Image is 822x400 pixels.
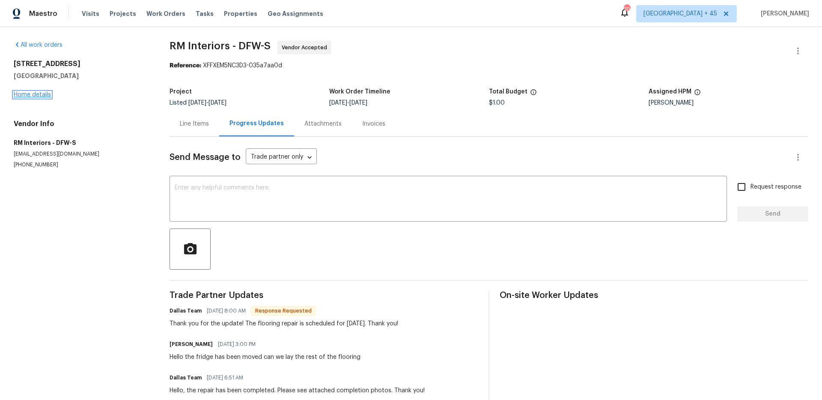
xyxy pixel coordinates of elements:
span: [DATE] 6:51 AM [207,373,243,382]
span: RM Interiors - DFW-S [170,41,271,51]
span: Listed [170,100,226,106]
h6: Dallas Team [170,307,202,315]
span: [DATE] [208,100,226,106]
div: Hello, the repair has been completed. Please see attached completion photos. Thank you! [170,386,425,395]
span: [PERSON_NAME] [757,9,809,18]
span: The total cost of line items that have been proposed by Opendoor. This sum includes line items th... [530,89,537,100]
div: Attachments [304,120,342,128]
span: Visits [82,9,99,18]
p: [PHONE_NUMBER] [14,161,149,168]
h6: Dallas Team [170,373,202,382]
span: Send Message to [170,153,241,162]
h5: RM Interiors - DFW-S [14,138,149,147]
div: [PERSON_NAME] [649,100,808,106]
h2: [STREET_ADDRESS] [14,60,149,68]
div: 708 [624,5,630,14]
span: Vendor Accepted [282,43,331,52]
span: Maestro [29,9,57,18]
a: All work orders [14,42,63,48]
span: Projects [110,9,136,18]
span: Response Requested [252,307,315,315]
b: Reference: [170,63,201,69]
div: Invoices [362,120,385,128]
span: [DATE] 8:00 AM [207,307,246,315]
div: Progress Updates [229,119,284,128]
h5: Assigned HPM [649,89,691,95]
span: [DATE] [188,100,206,106]
span: [DATE] [349,100,367,106]
span: [GEOGRAPHIC_DATA] + 45 [643,9,717,18]
span: On-site Worker Updates [500,291,808,300]
h5: Work Order Timeline [329,89,390,95]
span: Properties [224,9,257,18]
div: Trade partner only [246,150,317,165]
h5: Total Budget [489,89,527,95]
div: XFFXEM5NC3D3-035a7aa0d [170,61,808,70]
span: Work Orders [146,9,185,18]
span: - [188,100,226,106]
a: Home details [14,92,51,98]
h4: Vendor Info [14,120,149,128]
p: [EMAIL_ADDRESS][DOMAIN_NAME] [14,150,149,158]
span: [DATE] 3:00 PM [218,340,256,349]
span: $1.00 [489,100,505,106]
h5: [GEOGRAPHIC_DATA] [14,72,149,80]
span: The hpm assigned to this work order. [694,89,701,100]
span: Tasks [196,11,214,17]
h5: Project [170,89,192,95]
span: Request response [751,183,801,192]
div: Thank you for the update! The flooring repair is scheduled for [DATE]. Thank you! [170,319,398,328]
span: - [329,100,367,106]
span: Geo Assignments [268,9,323,18]
span: [DATE] [329,100,347,106]
span: Trade Partner Updates [170,291,478,300]
div: Line Items [180,120,209,128]
h6: [PERSON_NAME] [170,340,213,349]
div: Hello the fridge has been moved can we lay the rest of the flooring [170,353,360,361]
